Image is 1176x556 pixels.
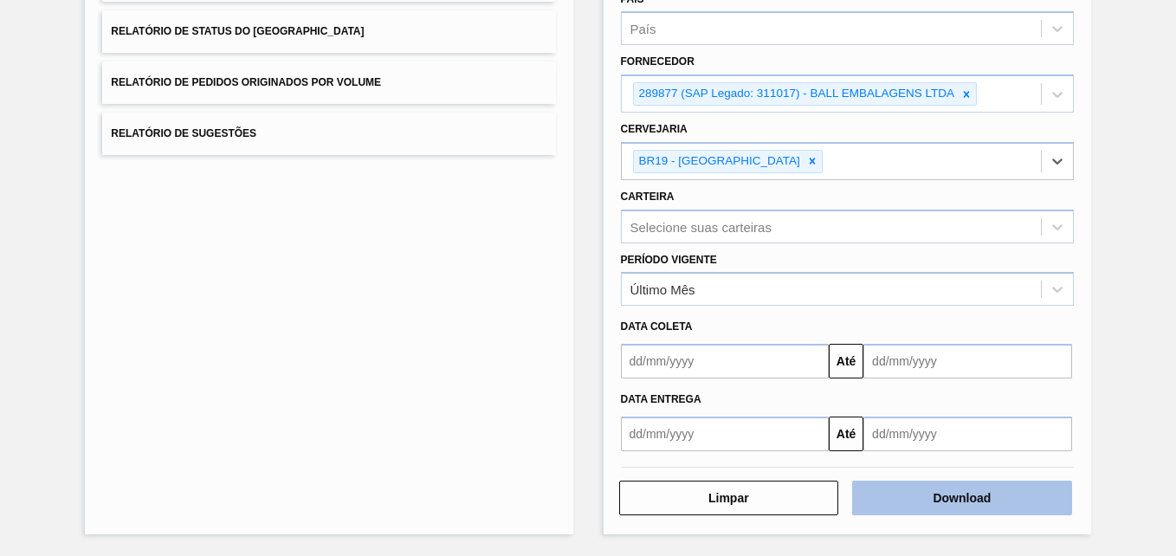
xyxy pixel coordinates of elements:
button: Até [829,344,863,378]
span: Data entrega [621,393,701,405]
span: Relatório de Status do [GEOGRAPHIC_DATA] [111,25,364,37]
label: Cervejaria [621,123,688,135]
span: Relatório de Sugestões [111,127,256,139]
button: Relatório de Status do [GEOGRAPHIC_DATA] [102,10,555,53]
span: Data coleta [621,320,693,333]
span: Relatório de Pedidos Originados por Volume [111,76,381,88]
button: Relatório de Sugestões [102,113,555,155]
input: dd/mm/yyyy [621,417,830,451]
div: 289877 (SAP Legado: 311017) - BALL EMBALAGENS LTDA [634,83,957,105]
input: dd/mm/yyyy [863,417,1072,451]
button: Download [852,481,1072,515]
button: Relatório de Pedidos Originados por Volume [102,61,555,104]
label: Fornecedor [621,55,695,68]
div: Último Mês [630,282,695,297]
button: Até [829,417,863,451]
label: Período Vigente [621,254,717,266]
input: dd/mm/yyyy [863,344,1072,378]
label: Carteira [621,191,675,203]
button: Limpar [619,481,839,515]
div: Selecione suas carteiras [630,219,772,234]
div: BR19 - [GEOGRAPHIC_DATA] [634,151,803,172]
div: País [630,22,656,36]
input: dd/mm/yyyy [621,344,830,378]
